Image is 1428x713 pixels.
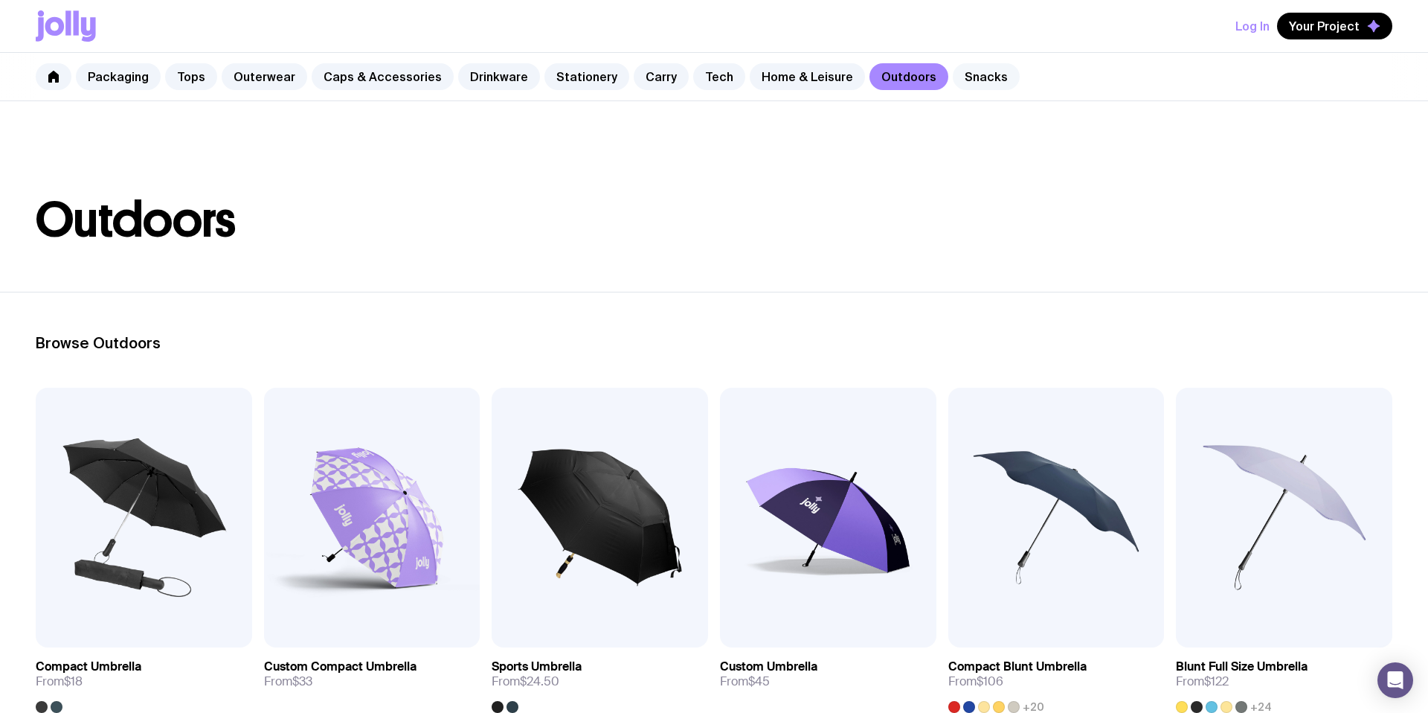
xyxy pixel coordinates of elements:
[748,674,770,689] span: $45
[720,648,936,701] a: Custom UmbrellaFrom$45
[165,63,217,90] a: Tops
[948,648,1165,713] a: Compact Blunt UmbrellaFrom$106+20
[720,659,817,674] h3: Custom Umbrella
[292,674,312,689] span: $33
[1250,701,1272,713] span: +24
[312,63,454,90] a: Caps & Accessories
[36,659,141,674] h3: Compact Umbrella
[520,674,559,689] span: $24.50
[948,659,1087,674] h3: Compact Blunt Umbrella
[492,648,708,713] a: Sports UmbrellaFrom$24.50
[948,674,1003,689] span: From
[492,659,582,674] h3: Sports Umbrella
[492,674,559,689] span: From
[264,659,416,674] h3: Custom Compact Umbrella
[64,674,83,689] span: $18
[869,63,948,90] a: Outdoors
[1176,659,1308,674] h3: Blunt Full Size Umbrella
[720,674,770,689] span: From
[1289,19,1360,33] span: Your Project
[458,63,540,90] a: Drinkware
[544,63,629,90] a: Stationery
[1235,13,1270,39] button: Log In
[953,63,1020,90] a: Snacks
[36,196,1392,244] h1: Outdoors
[264,674,312,689] span: From
[693,63,745,90] a: Tech
[634,63,689,90] a: Carry
[1023,701,1044,713] span: +20
[750,63,865,90] a: Home & Leisure
[36,648,252,713] a: Compact UmbrellaFrom$18
[76,63,161,90] a: Packaging
[36,674,83,689] span: From
[1176,674,1229,689] span: From
[36,334,1392,352] h2: Browse Outdoors
[1377,662,1413,698] div: Open Intercom Messenger
[1204,674,1229,689] span: $122
[977,674,1003,689] span: $106
[1277,13,1392,39] button: Your Project
[222,63,307,90] a: Outerwear
[1176,648,1392,713] a: Blunt Full Size UmbrellaFrom$122+24
[264,648,480,701] a: Custom Compact UmbrellaFrom$33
